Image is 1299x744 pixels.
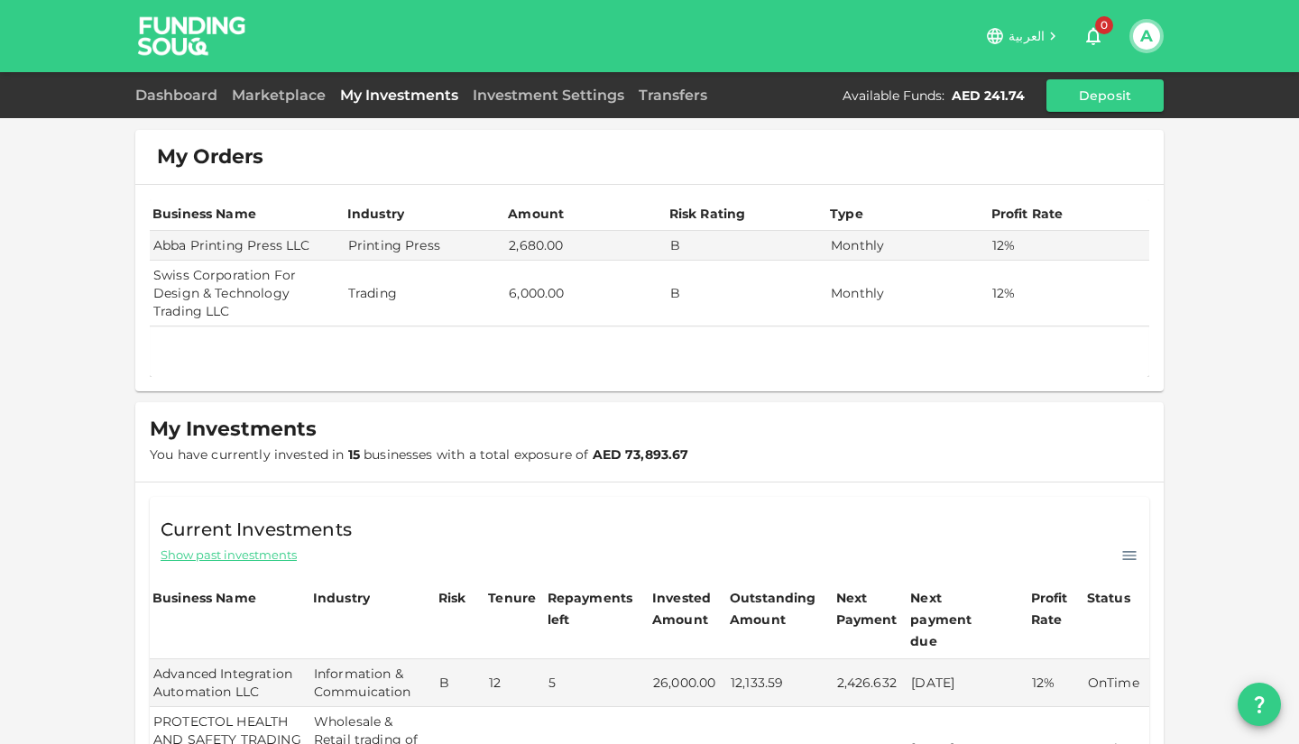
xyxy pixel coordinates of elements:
span: العربية [1009,28,1045,44]
span: 0 [1095,16,1113,34]
span: My Investments [150,417,317,442]
span: You have currently invested in businesses with a total exposure of [150,446,689,463]
div: Industry [313,587,370,609]
div: Outstanding Amount [730,587,820,630]
td: Information & Commuication [310,659,436,707]
td: 6,000.00 [505,261,666,326]
div: Profit Rate [991,203,1064,225]
div: Invested Amount [652,587,724,630]
td: OnTime [1084,659,1149,707]
span: Current Investments [161,515,352,544]
div: Next payment due [910,587,1000,652]
div: Repayments left [548,587,638,630]
div: Profit Rate [1031,587,1082,630]
div: Available Funds : [843,87,944,105]
div: Amount [508,203,564,225]
div: Tenure [488,587,536,609]
div: Risk [438,587,474,609]
a: My Investments [333,87,465,104]
td: 5 [545,659,649,707]
td: 12% [1028,659,1084,707]
span: My Orders [157,144,263,170]
td: Printing Press [345,231,505,261]
a: Dashboard [135,87,225,104]
div: Next Payment [836,587,906,630]
a: Investment Settings [465,87,631,104]
div: AED 241.74 [952,87,1025,105]
td: Swiss Corporation For Design & Technology Trading LLC [150,261,345,326]
strong: 15 [348,446,360,463]
td: B [667,231,827,261]
div: Status [1087,587,1132,609]
div: Risk Rating [669,203,746,225]
button: 0 [1075,18,1111,54]
td: 12 [485,659,544,707]
div: Type [830,203,866,225]
td: Abba Printing Press LLC [150,231,345,261]
td: 12% [989,261,1150,326]
div: Industry [347,203,404,225]
td: Trading [345,261,505,326]
button: question [1238,683,1281,726]
a: Marketplace [225,87,333,104]
button: A [1133,23,1160,50]
td: 2,426.632 [834,659,908,707]
td: 12% [989,231,1150,261]
td: [DATE] [907,659,1027,707]
td: 12,133.59 [727,659,834,707]
button: Deposit [1046,79,1164,112]
div: Business Name [152,203,256,225]
td: B [436,659,486,707]
td: Monthly [827,231,988,261]
strong: AED 73,893.67 [593,446,689,463]
td: Monthly [827,261,988,326]
span: Show past investments [161,547,297,564]
td: Advanced Integration Automation LLC [150,659,310,707]
div: Business Name [152,587,256,609]
a: Transfers [631,87,714,104]
td: B [667,261,827,326]
td: 26,000.00 [649,659,727,707]
td: 2,680.00 [505,231,666,261]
